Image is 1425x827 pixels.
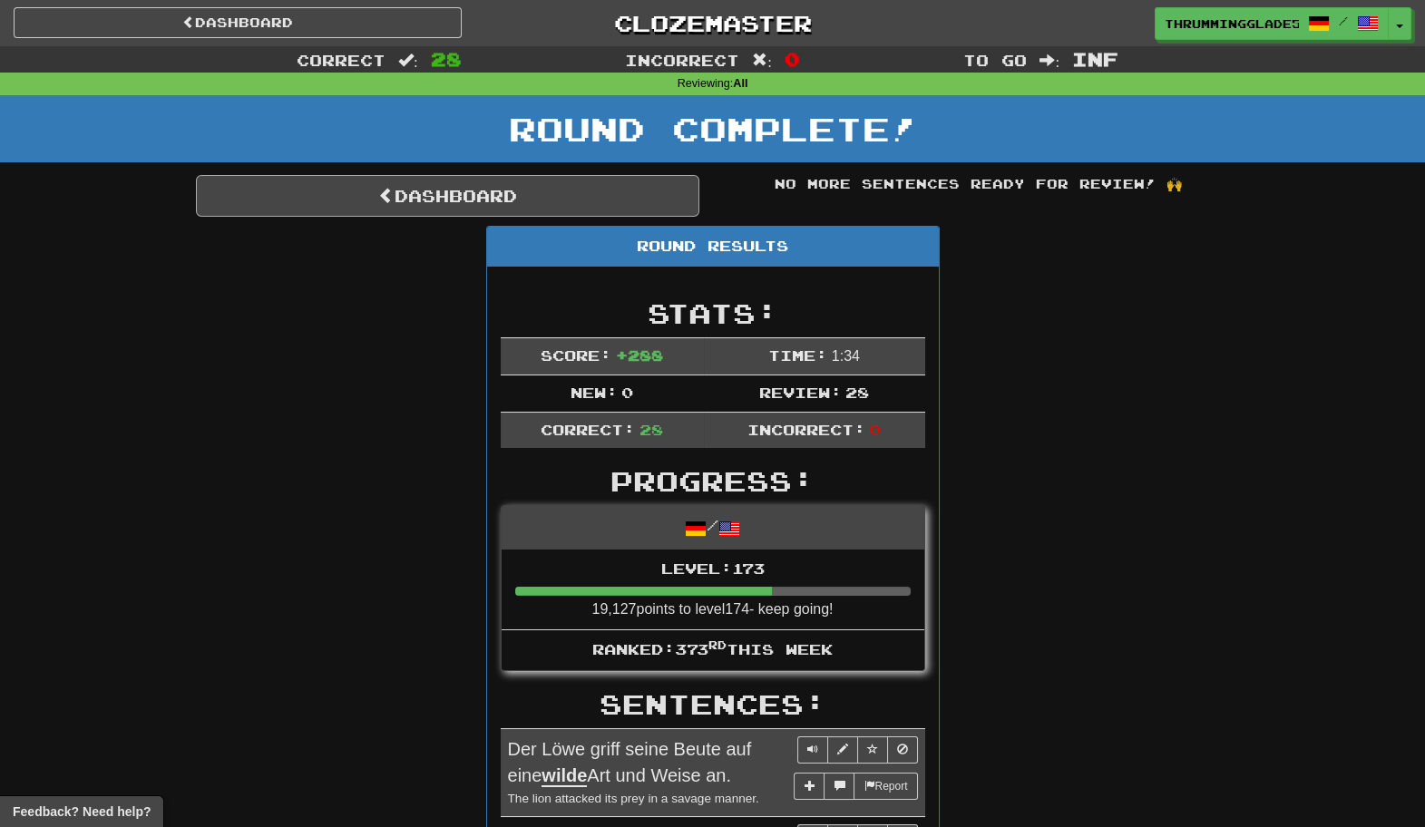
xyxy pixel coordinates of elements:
[502,506,924,549] div: /
[827,736,858,764] button: Edit sentence
[752,53,772,68] span: :
[625,51,739,69] span: Incorrect
[832,348,860,364] span: 1 : 34
[487,227,939,267] div: Round Results
[1339,15,1348,27] span: /
[621,384,633,401] span: 0
[542,765,587,787] u: wilde
[747,421,865,438] span: Incorrect:
[857,736,888,764] button: Toggle favorite
[708,638,727,651] sup: rd
[501,689,925,719] h2: Sentences:
[768,346,827,364] span: Time:
[661,559,765,577] span: Level: 173
[431,48,462,70] span: 28
[297,51,386,69] span: Correct
[508,792,759,805] small: The lion attacked its prey in a savage manner.
[196,175,699,217] a: Dashboard
[797,736,828,764] button: Play sentence audio
[508,739,752,787] span: Der Löwe griff seine Beute auf eine Art und Weise an.
[398,53,418,68] span: :
[759,384,842,401] span: Review:
[733,77,747,90] strong: All
[13,803,151,821] span: Open feedback widget
[854,773,917,800] button: Report
[489,7,937,39] a: Clozemaster
[785,48,800,70] span: 0
[639,421,663,438] span: 28
[1155,7,1389,40] a: ThrummingGlade572 /
[501,466,925,496] h2: Progress:
[501,298,925,328] h2: Stats:
[794,773,917,800] div: More sentence controls
[502,550,924,631] li: 19,127 points to level 174 - keep going!
[794,773,825,800] button: Add sentence to collection
[14,7,462,38] a: Dashboard
[616,346,663,364] span: + 288
[541,421,635,438] span: Correct:
[845,384,869,401] span: 28
[1039,53,1059,68] span: :
[727,175,1230,193] div: No more sentences ready for review! 🙌
[963,51,1027,69] span: To go
[1165,15,1299,32] span: ThrummingGlade572
[6,111,1419,147] h1: Round Complete!
[797,736,918,764] div: Sentence controls
[887,736,918,764] button: Toggle ignore
[541,346,611,364] span: Score:
[869,421,881,438] span: 0
[571,384,618,401] span: New:
[592,640,833,657] span: Ranked: 373 this week
[1072,48,1118,70] span: Inf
